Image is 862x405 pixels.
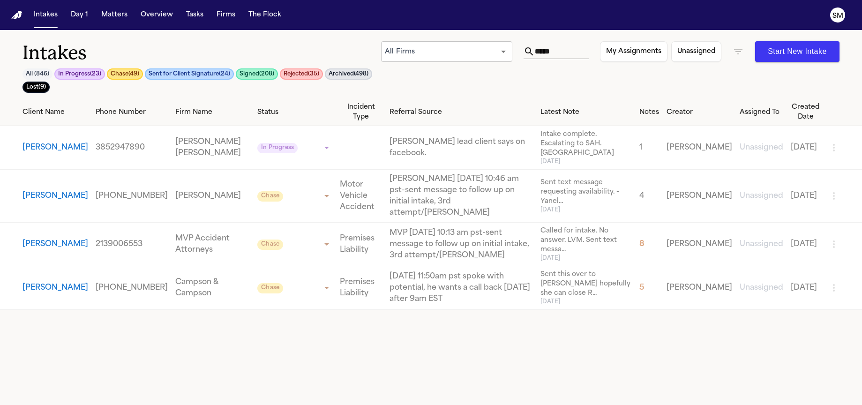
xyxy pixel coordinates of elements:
[740,284,783,292] span: Unassigned
[175,107,250,117] div: Firm Name
[667,142,732,153] a: View details for Tracey Olsen
[390,227,533,261] a: View details for Ruben Gonzalez
[540,130,632,165] a: View details for Tracey Olsen
[540,178,632,214] a: View details for Aaron Krimetz
[340,233,382,255] a: View details for Ruben Gonzalez
[740,239,783,250] a: View details for Ruben Gonzalez
[236,68,278,80] button: Signed(208)
[96,190,168,202] a: View details for Aaron Krimetz
[639,144,642,151] span: 1
[245,7,285,23] button: The Flock
[257,281,332,294] div: Update intake status
[667,239,732,250] a: View details for Ruben Gonzalez
[639,192,645,200] span: 4
[11,11,22,20] img: Finch Logo
[22,190,88,202] button: View details for Aaron Krimetz
[96,282,168,293] a: View details for Richard Altomare
[175,233,250,255] a: View details for Ruben Gonzalez
[257,107,332,117] div: Status
[791,142,821,153] a: View details for Tracey Olsen
[22,142,88,153] button: View details for Tracey Olsen
[390,271,533,305] a: View details for Richard Altomare
[832,13,843,19] text: SM
[22,82,50,93] button: Lost(9)
[540,270,632,298] span: Sent this over to [PERSON_NAME] hopefully she can close R...
[740,192,783,200] span: Unassigned
[667,190,732,202] a: View details for Aaron Krimetz
[257,238,332,251] div: Update intake status
[257,189,332,202] div: Update intake status
[791,282,821,293] a: View details for Richard Altomare
[97,7,131,23] button: Matters
[22,41,381,65] h1: Intakes
[137,7,177,23] button: Overview
[96,239,168,250] a: View details for Ruben Gonzalez
[740,190,783,202] a: View details for Aaron Krimetz
[671,41,721,62] button: Unassigned
[639,284,644,292] span: 5
[325,68,372,80] button: Archived(498)
[639,107,659,117] div: Notes
[740,144,783,151] span: Unassigned
[390,173,533,218] a: View details for Aaron Krimetz
[257,240,283,250] span: Chase
[257,191,283,202] span: Chase
[257,143,298,153] span: In Progress
[755,41,840,62] button: Start New Intake
[54,68,105,80] button: In Progress(23)
[257,141,332,154] div: Update intake status
[390,107,533,117] div: Referral Source
[540,130,632,158] span: Intake complete. Escalating to SAH. [GEOGRAPHIC_DATA]
[639,190,659,202] a: View details for Aaron Krimetz
[791,102,821,122] div: Created Date
[540,158,632,165] span: [DATE]
[740,240,783,248] span: Unassigned
[67,7,92,23] button: Day 1
[280,68,323,80] button: Rejected(35)
[145,68,234,80] button: Sent for Client Signature(24)
[740,107,783,117] div: Assigned To
[540,178,632,206] span: Sent text message requesting availability. - Yanel...
[182,7,207,23] button: Tasks
[11,11,22,20] a: Home
[107,68,143,80] button: Chase(49)
[385,48,415,55] span: All Firms
[639,142,659,153] a: View details for Tracey Olsen
[740,282,783,293] a: View details for Richard Altomare
[22,68,52,80] button: All (846)
[96,142,168,153] a: View details for Tracey Olsen
[30,7,61,23] a: Intakes
[639,239,659,250] a: View details for Ruben Gonzalez
[791,239,821,250] a: View details for Ruben Gonzalez
[540,255,632,262] span: [DATE]
[667,282,732,293] a: View details for Richard Altomare
[175,136,250,159] a: View details for Tracey Olsen
[540,298,632,306] span: [DATE]
[175,277,250,299] a: View details for Richard Altomare
[340,102,382,122] div: Incident Type
[639,240,645,248] span: 8
[390,136,533,159] a: View details for Tracey Olsen
[96,107,168,117] div: Phone Number
[600,41,667,62] button: My Assignments
[540,270,632,306] a: View details for Richard Altomare
[22,107,88,117] div: Client Name
[257,283,283,293] span: Chase
[540,226,632,262] a: View details for Ruben Gonzalez
[22,239,88,250] button: View details for Ruben Gonzalez
[740,142,783,153] a: View details for Tracey Olsen
[540,107,632,117] div: Latest Note
[667,107,732,117] div: Creator
[22,282,88,293] button: View details for Richard Altomare
[213,7,239,23] button: Firms
[540,226,632,255] span: Called for intake. No answer. LVM. Sent text messa...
